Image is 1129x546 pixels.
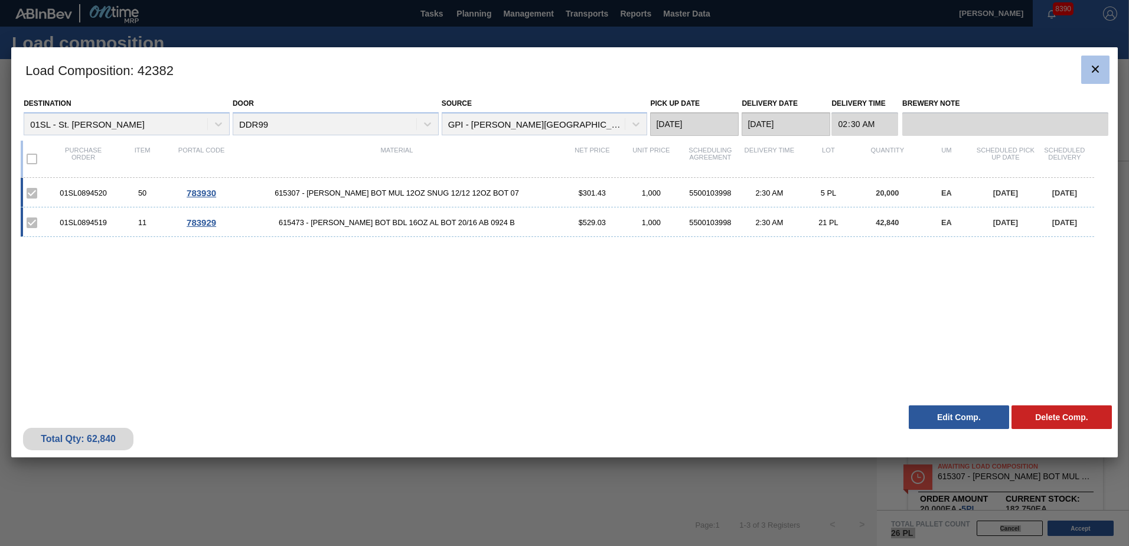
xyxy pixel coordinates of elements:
[902,95,1108,112] label: Brewery Note
[740,147,799,171] div: Delivery Time
[799,188,858,197] div: 5 PL
[909,405,1009,429] button: Edit Comp.
[231,188,563,197] span: 615307 - CARR BOT MUL 12OZ SNUG 12/12 12OZ BOT 07
[740,218,799,227] div: 2:30 AM
[993,188,1018,197] span: [DATE]
[876,188,899,197] span: 20,000
[172,188,231,198] div: Go to Order
[563,188,622,197] div: $301.43
[941,188,952,197] span: EA
[113,218,172,227] div: 11
[24,99,71,108] label: Destination
[231,147,563,171] div: Material
[1052,218,1077,227] span: [DATE]
[681,218,740,227] div: 5500103998
[976,147,1035,171] div: Scheduled Pick up Date
[917,147,976,171] div: UM
[54,218,113,227] div: 01SL0894519
[172,147,231,171] div: Portal code
[54,188,113,197] div: 01SL0894520
[650,112,739,136] input: mm/dd/yyyy
[231,218,563,227] span: 615473 - CARR BOT BDL 16OZ AL BOT 20/16 AB 0924 B
[799,147,858,171] div: Lot
[742,99,797,108] label: Delivery Date
[799,218,858,227] div: 21 PL
[993,218,1018,227] span: [DATE]
[11,47,1118,92] h3: Load Composition : 42382
[1011,405,1112,429] button: Delete Comp.
[563,147,622,171] div: Net Price
[113,188,172,197] div: 50
[233,99,254,108] label: Door
[54,147,113,171] div: Purchase order
[187,188,216,198] span: 783930
[742,112,830,136] input: mm/dd/yyyy
[941,218,952,227] span: EA
[681,147,740,171] div: Scheduling Agreement
[650,99,700,108] label: Pick up Date
[563,218,622,227] div: $529.03
[622,147,681,171] div: Unit Price
[172,217,231,227] div: Go to Order
[831,95,898,112] label: Delivery Time
[442,99,472,108] label: Source
[858,147,917,171] div: Quantity
[681,188,740,197] div: 5500103998
[32,434,125,444] div: Total Qty: 62,840
[1052,188,1077,197] span: [DATE]
[740,188,799,197] div: 2:30 AM
[876,218,899,227] span: 42,840
[622,188,681,197] div: 1,000
[622,218,681,227] div: 1,000
[187,217,216,227] span: 783929
[113,147,172,171] div: Item
[1035,147,1094,171] div: Scheduled Delivery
